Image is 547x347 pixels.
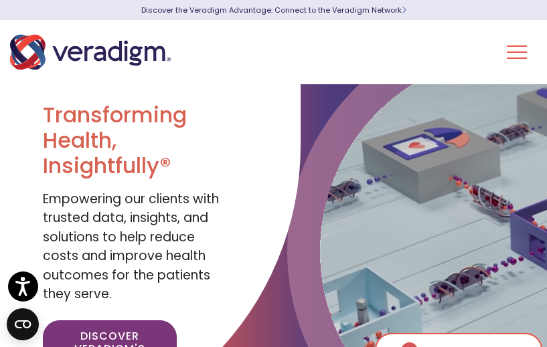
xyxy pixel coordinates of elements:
[290,251,531,331] iframe: Drift Chat Widget
[507,35,527,70] button: Toggle Navigation Menu
[141,5,406,15] a: Discover the Veradigm Advantage: Connect to the Veradigm NetworkLearn More
[43,102,224,179] h1: Transforming Health, Insightfully®
[7,308,39,340] button: Open CMP widget
[43,190,219,304] span: Empowering our clients with trusted data, insights, and solutions to help reduce costs and improv...
[10,30,171,74] img: Veradigm logo
[402,5,406,15] span: Learn More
